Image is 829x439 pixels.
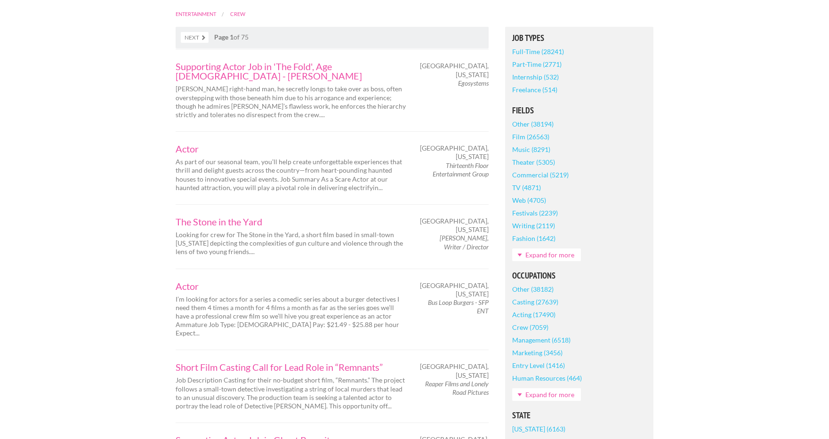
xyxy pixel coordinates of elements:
em: Egosystems [458,79,489,87]
em: Bus Loop Burgers - SFP ENT [428,298,489,315]
strong: Page 1 [214,33,233,41]
p: Job Description Casting for their no-budget short film, “Remnants.” The project follows a small-t... [176,376,406,410]
a: Actor [176,144,406,153]
a: Festivals (2239) [512,207,558,219]
a: Crew (7059) [512,321,548,334]
a: Full-Time (28241) [512,45,564,58]
a: Theater (5305) [512,156,555,168]
a: Writing (2119) [512,219,555,232]
h5: Job Types [512,34,646,42]
span: [GEOGRAPHIC_DATA], [US_STATE] [420,62,489,79]
a: [US_STATE] (6163) [512,423,565,435]
a: Web (4705) [512,194,546,207]
h5: Occupations [512,271,646,280]
a: Acting (17490) [512,308,555,321]
p: [PERSON_NAME] right-hand man, he secretly longs to take over as boss, often overstepping with tho... [176,85,406,119]
a: Internship (532) [512,71,559,83]
a: TV (4871) [512,181,541,194]
a: Entertainment [176,11,216,17]
nav: of 75 [176,27,489,48]
a: Expand for more [512,388,581,401]
a: Expand for more [512,248,581,261]
p: I’m looking for actors for a series a comedic series about a burger detectives I need them 4 time... [176,295,406,338]
span: [GEOGRAPHIC_DATA], [US_STATE] [420,362,489,379]
a: Casting (27639) [512,295,558,308]
a: Human Resources (464) [512,372,582,384]
a: Other (38194) [512,118,554,130]
a: Supporting Actor Job in 'The Fold', Age [DEMOGRAPHIC_DATA] - [PERSON_NAME] [176,62,406,80]
em: Reaper Films and Lonely Road Pictures [425,380,489,396]
p: As part of our seasonal team, you’ll help create unforgettable experiences that thrill and deligh... [176,158,406,192]
a: The Stone in the Yard [176,217,406,226]
a: Freelance (514) [512,83,557,96]
h5: Fields [512,106,646,115]
p: Looking for crew for The Stone in the Yard, a short film based in small-town [US_STATE] depicting... [176,231,406,256]
a: Film (26563) [512,130,549,143]
a: Crew [230,11,245,17]
span: [GEOGRAPHIC_DATA], [US_STATE] [420,281,489,298]
a: Actor [176,281,406,291]
a: Management (6518) [512,334,571,346]
em: Thirteenth Floor Entertainment Group [433,161,489,178]
a: Music (8291) [512,143,550,156]
em: [PERSON_NAME], Writer / Director [440,234,489,250]
a: Next [181,32,209,43]
a: Marketing (3456) [512,346,563,359]
a: Entry Level (1416) [512,359,565,372]
a: Other (38182) [512,283,554,295]
span: [GEOGRAPHIC_DATA], [US_STATE] [420,217,489,234]
a: Commercial (5219) [512,168,569,181]
a: Fashion (1642) [512,232,555,245]
span: [GEOGRAPHIC_DATA], [US_STATE] [420,144,489,161]
a: Short Film Casting Call for Lead Role in “Remnants” [176,362,406,372]
h5: State [512,411,646,420]
a: Part-Time (2771) [512,58,562,71]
